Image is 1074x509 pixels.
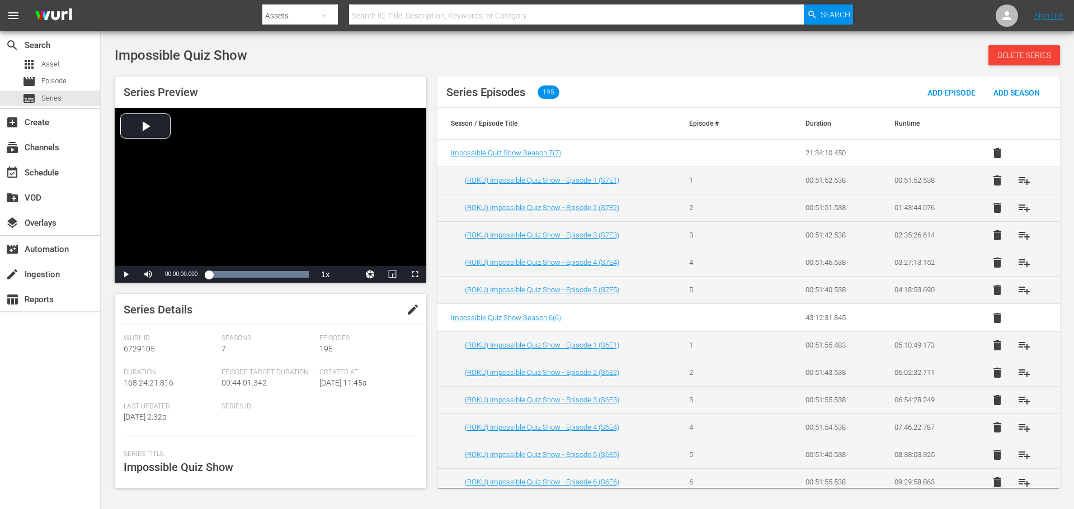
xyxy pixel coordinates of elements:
button: delete [984,441,1011,468]
span: delete [991,283,1004,297]
td: 3 [676,386,765,413]
button: delete [984,414,1011,441]
span: Automation [6,242,19,256]
button: delete [984,359,1011,386]
span: Duration [124,368,216,377]
a: Impossible Quiz Show Season 6(6) [451,313,561,322]
td: 02:35:26.614 [881,221,971,249]
span: Episode Target Duration [222,368,314,377]
td: 5 [676,441,765,468]
td: 21:34:10.450 [792,140,882,167]
button: Mute [137,266,159,283]
span: Series [41,93,62,104]
button: Delete Series [988,45,1060,65]
a: (ROKU) Impossible Quiz Show - Episode 5 (S6E5) [465,450,619,459]
a: Sign Out [1034,11,1063,20]
span: Add Season [984,88,1049,97]
td: 00:51:52.538 [881,167,971,194]
span: Search [6,39,19,52]
span: playlist_add [1018,283,1031,297]
td: 00:51:55.538 [792,386,882,413]
button: playlist_add [1011,249,1038,276]
button: delete [984,249,1011,276]
span: Seasons [222,334,314,343]
td: 07:46:22.787 [881,413,971,441]
span: menu [7,9,20,22]
button: playlist_add [1011,277,1038,303]
td: 00:51:42.538 [792,221,882,249]
span: 00:00:00.000 [165,271,197,277]
td: 00:51:54.538 [792,413,882,441]
button: playlist_add [1011,387,1038,413]
span: Created At [319,368,412,377]
td: 1 [676,331,765,359]
td: 04:18:53.690 [881,276,971,303]
td: 3 [676,221,765,249]
td: 2 [676,194,765,221]
span: Series Details [124,303,192,316]
a: (ROKU) Impossible Quiz Show - Episode 1 (S7E1) [465,176,619,184]
a: (ROKU) Impossible Quiz Show - Episode 1 (S6E1) [465,341,619,349]
td: 00:51:51.538 [792,194,882,221]
td: 00:51:40.538 [792,441,882,468]
td: 5 [676,276,765,303]
span: [DATE] 2:32p [124,412,167,421]
span: 195 [538,85,559,99]
span: 00:44:01.342 [222,378,267,387]
div: Video Player [115,108,426,283]
button: delete [984,140,1011,167]
span: Impossible Quiz Show Season 6 ( 6 ) [451,313,561,322]
td: 08:38:03.325 [881,441,971,468]
button: Fullscreen [404,266,426,283]
td: 00:51:46.538 [792,249,882,276]
td: 1 [676,167,765,194]
span: 7 [222,344,226,353]
span: Reports [6,293,19,306]
button: delete [984,332,1011,359]
span: 168:24:21.816 [124,378,173,387]
span: Impossible Quiz Show Season 7 ( 7 ) [451,149,561,157]
button: delete [984,387,1011,413]
span: delete [991,256,1004,269]
td: 4 [676,249,765,276]
button: Play [115,266,137,283]
button: delete [984,167,1011,194]
button: delete [984,469,1011,496]
td: 00:51:52.538 [792,167,882,194]
td: 06:02:32.711 [881,359,971,386]
span: Episodes [319,334,412,343]
span: playlist_add [1018,393,1031,407]
button: playlist_add [1011,469,1038,496]
td: 6 [676,468,765,496]
a: (ROKU) Impossible Quiz Show - Episode 5 (S7E5) [465,286,619,294]
span: delete [991,229,1004,242]
a: (ROKU) Impossible Quiz Show - Episode 4 (S7E4) [465,258,619,267]
td: 43:12:31.845 [792,305,882,332]
td: 06:54:28.249 [881,386,971,413]
a: Impossible Quiz Show Season 7(7) [451,149,561,157]
span: Add Episode [918,88,984,97]
th: Season / Episode Title [437,108,676,139]
span: playlist_add [1018,229,1031,242]
span: Schedule [6,166,19,179]
a: (ROKU) Impossible Quiz Show - Episode 2 (S7E2) [465,203,619,212]
td: 00:51:55.483 [792,331,882,359]
a: (ROKU) Impossible Quiz Show - Episode 4 (S6E4) [465,423,619,431]
img: ans4CAIJ8jUAAAAAAAAAAAAAAAAAAAAAAAAgQb4GAAAAAAAAAAAAAAAAAAAAAAAAJMjXAAAAAAAAAAAAAAAAAAAAAAAAgAT5G... [27,3,81,29]
span: Episode [41,75,67,87]
span: delete [991,421,1004,434]
th: Episode # [676,108,765,139]
button: playlist_add [1011,332,1038,359]
span: playlist_add [1018,475,1031,489]
td: 09:29:58.863 [881,468,971,496]
span: playlist_add [1018,174,1031,187]
span: playlist_add [1018,201,1031,215]
span: Channels [6,141,19,154]
span: Asset [41,59,60,70]
span: Episode [22,75,36,88]
span: delete [991,393,1004,407]
span: playlist_add [1018,366,1031,379]
th: Duration [792,108,882,139]
button: delete [984,305,1011,331]
button: playlist_add [1011,222,1038,249]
